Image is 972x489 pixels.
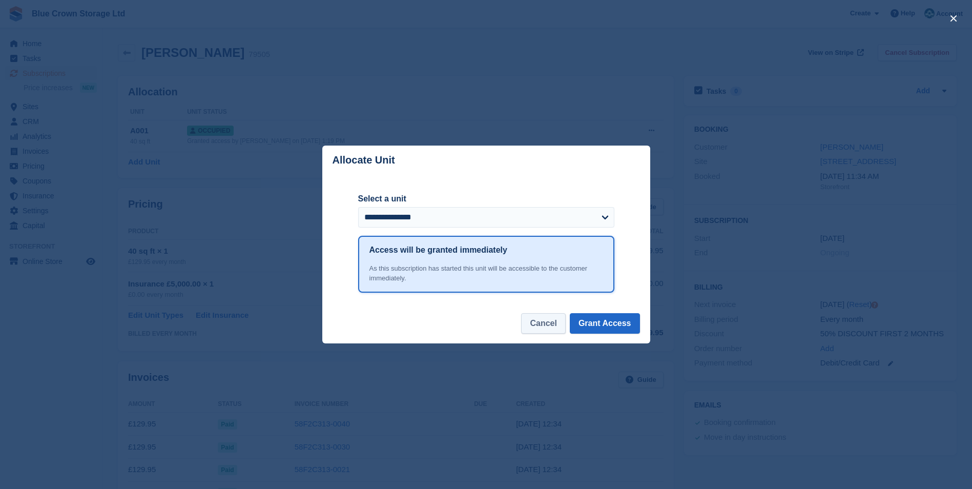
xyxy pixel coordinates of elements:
[369,263,603,283] div: As this subscription has started this unit will be accessible to the customer immediately.
[369,244,507,256] h1: Access will be granted immediately
[945,10,962,27] button: close
[358,193,614,205] label: Select a unit
[333,154,395,166] p: Allocate Unit
[570,313,640,334] button: Grant Access
[521,313,565,334] button: Cancel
